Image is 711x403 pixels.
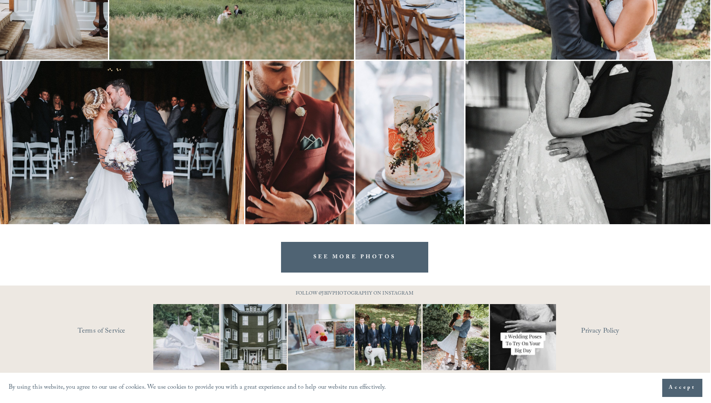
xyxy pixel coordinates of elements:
img: This has got to be one of the cutest detail shots I've ever taken for a wedding! 📷 @thewoobles #I... [272,304,371,370]
button: Accept [662,379,702,397]
span: Accept [669,384,696,392]
img: Happy #InternationalDogDay to all the pups who have made wedding days, engagement sessions, and p... [339,304,438,370]
p: By using this website, you agree to our use of cookies. We use cookies to provide you with a grea... [9,382,386,394]
p: FOLLOW @JBIVPHOTOGRAPHY ON INSTAGRAM [279,289,430,299]
img: It&rsquo;s that time of year where weddings and engagements pick up and I get the joy of capturin... [423,293,489,381]
img: Man in maroon suit with floral tie and pocket square [245,61,354,224]
img: Wideshots aren't just &quot;nice to have,&quot; they're a wedding day essential! 🙌 #Wideshotwedne... [211,304,296,370]
img: Three-tier wedding cake with a white, orange, and light blue marbled design, decorated with a flo... [355,61,464,224]
img: Close-up of a bride and groom embracing, with the groom's hand on the bride's waist, wearing wedd... [465,61,710,224]
a: Terms of Service [78,325,178,338]
img: Not every photo needs to be perfectly still, sometimes the best ones are the ones that feel like ... [137,304,236,370]
a: SEE MORE PHOTOS [281,242,429,273]
a: Privacy Policy [581,325,657,338]
img: Let&rsquo;s talk about poses for your wedding day! It doesn&rsquo;t have to be complicated, somet... [474,304,573,370]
